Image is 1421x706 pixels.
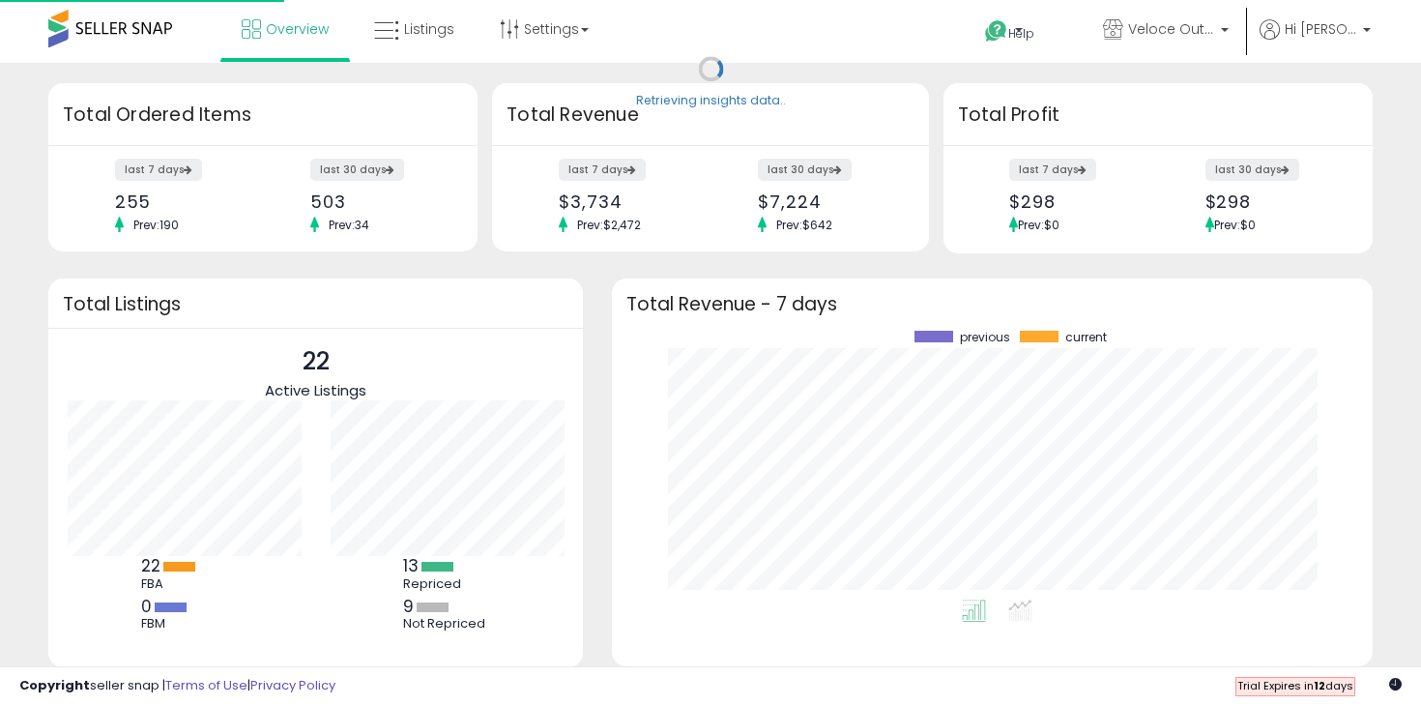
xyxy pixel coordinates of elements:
[265,343,366,380] p: 22
[63,102,463,129] h3: Total Ordered Items
[507,102,914,129] h3: Total Revenue
[559,191,696,212] div: $3,734
[19,676,90,694] strong: Copyright
[1008,25,1034,42] span: Help
[1065,331,1107,344] span: current
[141,595,152,618] b: 0
[403,595,414,618] b: 9
[141,576,228,592] div: FBA
[1009,159,1096,181] label: last 7 days
[970,5,1072,63] a: Help
[250,676,335,694] a: Privacy Policy
[403,576,490,592] div: Repriced
[960,331,1010,344] span: previous
[1237,678,1353,693] span: Trial Expires in days
[115,159,202,181] label: last 7 days
[1009,191,1143,212] div: $298
[567,217,651,233] span: Prev: $2,472
[1285,19,1357,39] span: Hi [PERSON_NAME]
[141,616,228,632] div: FBM
[310,159,404,181] label: last 30 days
[626,297,1358,311] h3: Total Revenue - 7 days
[63,297,568,311] h3: Total Listings
[19,677,335,695] div: seller snap | |
[1205,191,1339,212] div: $298
[559,159,646,181] label: last 7 days
[403,616,490,632] div: Not Repriced
[165,676,247,694] a: Terms of Use
[636,93,786,110] div: Retrieving insights data..
[115,191,248,212] div: 255
[141,554,160,577] b: 22
[265,380,366,400] span: Active Listings
[984,19,1008,44] i: Get Help
[124,217,188,233] span: Prev: 190
[1018,217,1059,233] span: Prev: $0
[1205,159,1299,181] label: last 30 days
[319,217,379,233] span: Prev: 34
[1260,19,1371,63] a: Hi [PERSON_NAME]
[310,191,444,212] div: 503
[767,217,842,233] span: Prev: $642
[266,19,329,39] span: Overview
[403,554,419,577] b: 13
[758,159,852,181] label: last 30 days
[1214,217,1256,233] span: Prev: $0
[958,102,1358,129] h3: Total Profit
[404,19,454,39] span: Listings
[758,191,895,212] div: $7,224
[1314,678,1325,693] b: 12
[1128,19,1215,39] span: Veloce Outlet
